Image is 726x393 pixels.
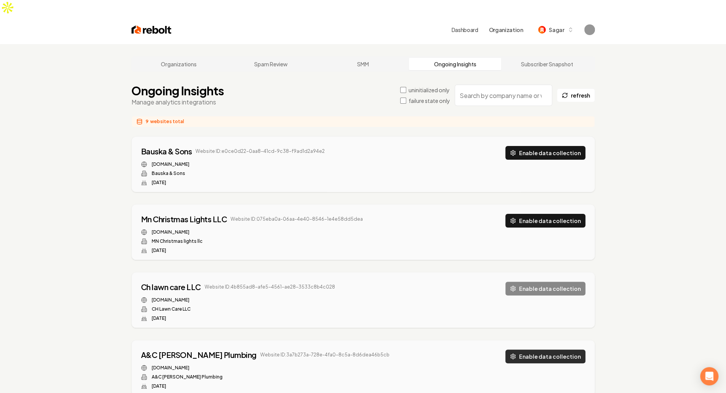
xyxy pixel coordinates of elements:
a: Ch lawn care LLC [141,282,201,292]
a: Subscriber Snapshot [501,58,593,70]
div: Website [141,161,325,167]
div: Website [141,365,389,371]
div: Open Intercom Messenger [700,367,718,385]
div: Website [141,297,335,303]
a: Organizations [133,58,225,70]
img: Sagar Soni [584,24,595,35]
h1: Ongoing Insights [131,84,224,98]
label: failure state only [409,97,450,104]
button: Open user button [584,24,595,35]
span: Website ID: e0ce0d22-0aa8-41cd-9c38-f9ad1d2a94e2 [196,148,325,154]
div: Website [141,229,363,235]
p: Manage analytics integrations [131,98,224,107]
img: Sagar [538,26,546,34]
img: Rebolt Logo [131,24,171,35]
span: Website ID: 4b855ad8-afe5-4561-ae28-3533c8b4c028 [205,284,335,290]
button: Enable data collection [505,214,585,228]
button: Organization [484,23,527,37]
button: refresh [557,88,595,102]
a: Ongoing Insights [409,58,501,70]
a: [DOMAIN_NAME] [152,229,189,235]
a: A&C [PERSON_NAME] Plumbing [141,350,256,360]
button: Enable data collection [505,350,585,363]
a: SMM [317,58,409,70]
a: Dashboard [452,26,478,34]
a: [DOMAIN_NAME] [152,161,189,167]
span: Website ID: 3a7b273a-728e-4fa0-8c5a-8d6dea46b5cb [260,352,389,358]
input: Search by company name or website ID [455,85,552,106]
a: Spam Review [225,58,317,70]
span: Website ID: 075eba0a-06aa-4e40-8546-1e4e58dd5dea [231,216,363,222]
span: 9 [146,119,149,125]
a: Mn Christmas Lights LLC [141,214,227,225]
span: Sagar [549,26,564,34]
label: uninitialized only [409,86,450,94]
a: [DOMAIN_NAME] [152,365,189,371]
button: Enable data collection [505,146,585,160]
span: websites total [150,119,184,125]
a: Bauska & Sons [141,146,192,157]
a: [DOMAIN_NAME] [152,297,189,303]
